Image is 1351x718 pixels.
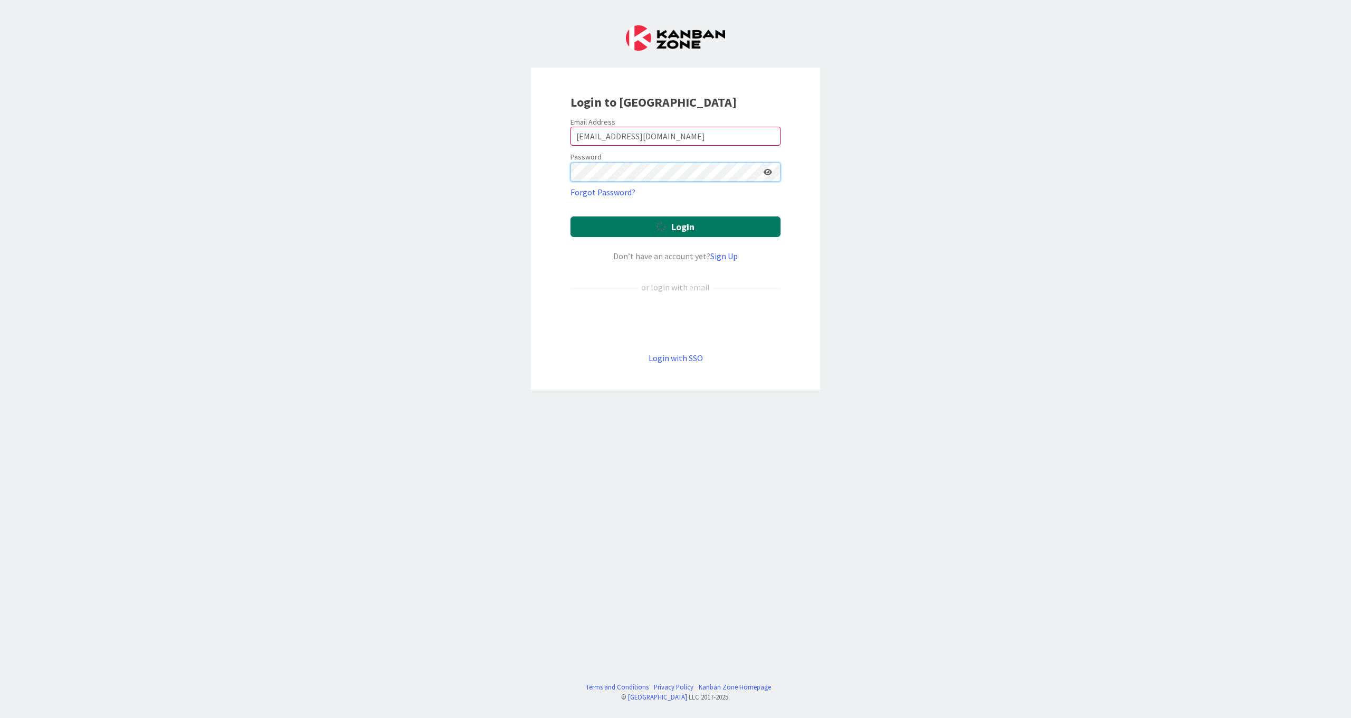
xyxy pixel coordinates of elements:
[626,25,725,51] img: Kanban Zone
[570,94,737,110] b: Login to [GEOGRAPHIC_DATA]
[565,311,787,334] iframe: Sign in with Google Button
[586,682,649,692] a: Terms and Conditions
[654,682,693,692] a: Privacy Policy
[570,117,615,127] label: Email Address
[649,353,703,363] a: Login with SSO
[628,693,687,701] a: [GEOGRAPHIC_DATA]
[581,692,771,702] div: © LLC 2017- 2025 .
[570,186,635,199] a: Forgot Password?
[570,250,781,262] div: Don’t have an account yet?
[570,216,781,237] button: Login
[639,281,712,294] div: or login with email
[710,251,738,261] a: Sign Up
[570,152,602,163] label: Password
[699,682,771,692] a: Kanban Zone Homepage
